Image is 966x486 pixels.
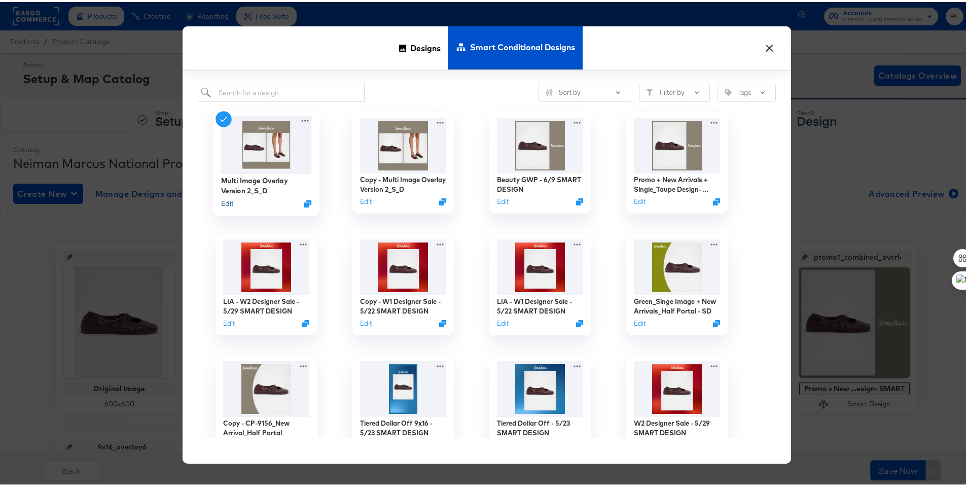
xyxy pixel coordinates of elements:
[497,317,509,327] button: Edit
[360,317,372,327] button: Edit
[213,108,319,214] div: Multi Image Overlay Version 2_S_DEditDuplicate
[439,196,446,203] svg: Duplicate
[221,174,312,194] div: Multi Image Overlay Version 2_S_D
[634,417,720,436] div: W2 Designer Sale - 5/29 SMART DESIGN
[360,295,446,314] div: Copy - W1 Designer Sale - 5/22 SMART DESIGN
[725,87,732,94] svg: Tag
[221,197,233,206] button: Edit
[626,354,728,455] div: W2 Designer Sale - 5/29 SMART DESIGN
[221,114,312,172] img: _IynKS76BPuUxEvsr1LUSA.jpg
[360,195,372,205] button: Edit
[223,359,309,415] img: A9JPR54ndR1w3VO_WvtQgg.jpg
[497,116,583,171] img: yOVUNO9kvd3-5HX7zQzODg.jpg
[360,359,446,415] img: gk322AfGW9T1V22W7F9ELA.jpg
[497,417,583,436] div: Tiered Dollar Off - 5/23 SMART DESIGN
[470,23,575,67] span: Smart Conditional Designs
[634,237,720,293] img: 53PmD18vsinE97ZNAhx_Hw.jpg
[223,317,235,327] button: Edit
[497,359,583,415] img: 0HtKDPkW8P_jRaN8GkAFXg.jpg
[352,232,454,333] div: Copy - W1 Designer Sale - 5/22 SMART DESIGNEditDuplicate
[576,318,583,325] svg: Duplicate
[539,82,631,100] button: SlidersSort by
[360,237,446,293] img: HQNAwgHlFJLIn4DXOUR3GA.jpg
[639,82,710,100] button: FilterFilter by
[497,195,509,205] button: Edit
[634,317,646,327] button: Edit
[489,110,591,212] div: Beauty GWP - 6/9 SMART DESIGNEditDuplicate
[634,195,646,205] button: Edit
[216,232,317,333] div: LIA - W2 Designer Sale - 5/29 SMART DESIGNEditDuplicate
[497,173,583,192] div: Beauty GWP - 6/9 SMART DESIGN
[198,82,365,100] input: Search for a design
[223,417,309,436] div: Copy - CP-9156_New Arrival_Half Portal
[497,295,583,314] div: LIA - W1 Designer Sale - 5/22 SMART DESIGN
[713,318,720,325] svg: Duplicate
[718,82,776,100] button: TagTags
[634,295,720,314] div: Green_Singe Image + New Arrivals_Half Portal - SD
[302,318,309,325] svg: Duplicate
[634,173,720,192] div: Promo + New Arrivals + Single_Taupe Design- SMART
[360,116,446,171] img: _IynKS76BPuUxEvsr1LUSA.jpg
[626,110,728,212] div: Promo + New Arrivals + Single_Taupe Design- SMARTEditDuplicate
[576,196,583,203] svg: Duplicate
[646,87,653,94] svg: Filter
[489,354,591,455] div: Tiered Dollar Off - 5/23 SMART DESIGN
[489,232,591,333] div: LIA - W1 Designer Sale - 5/22 SMART DESIGNEditDuplicate
[352,110,454,212] div: Copy - Multi Image Overlay Version 2_S_DEditDuplicate
[216,354,317,455] div: Copy - CP-9156_New Arrival_Half Portal
[626,232,728,333] div: Green_Singe Image + New Arrivals_Half Portal - SDEditDuplicate
[223,295,309,314] div: LIA - W2 Designer Sale - 5/29 SMART DESIGN
[713,196,720,203] svg: Duplicate
[546,87,553,94] svg: Sliders
[497,237,583,293] img: HQNAwgHlFJLIn4DXOUR3GA.jpg
[304,198,312,206] svg: Duplicate
[634,359,720,415] img: HQNAwgHlFJLIn4DXOUR3GA.jpg
[760,34,778,53] button: ×
[360,417,446,436] div: Tiered Dollar Off 9x16 - 5/23 SMART DESIGN
[439,318,446,325] svg: Duplicate
[352,354,454,455] div: Tiered Dollar Off 9x16 - 5/23 SMART DESIGN
[634,116,720,171] img: yOVUNO9kvd3-5HX7zQzODg.jpg
[360,173,446,192] div: Copy - Multi Image Overlay Version 2_S_D
[223,237,309,293] img: HQNAwgHlFJLIn4DXOUR3GA.jpg
[410,23,441,68] span: Designs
